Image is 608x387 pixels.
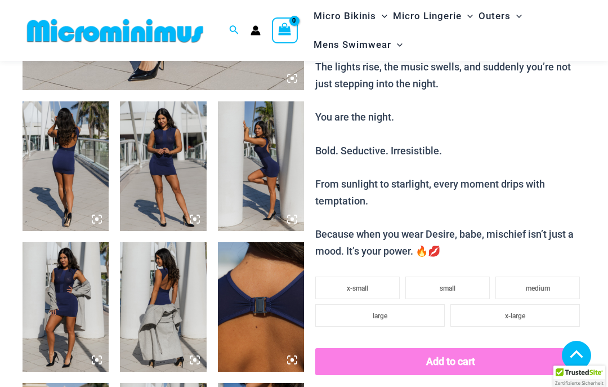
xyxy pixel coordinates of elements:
div: TrustedSite Certified [553,366,605,387]
a: OutersMenu ToggleMenu Toggle [476,2,525,30]
span: small [440,284,455,292]
img: Desire Me Navy 5192 Dress [120,242,206,372]
li: small [405,277,490,299]
li: medium [495,277,580,299]
a: Account icon link [251,25,261,35]
button: Add to cart [315,348,585,375]
li: x-small [315,277,400,299]
img: Desire Me Navy 5192 Dress [218,101,304,231]
span: Outers [479,2,511,30]
span: x-large [505,312,525,320]
li: large [315,304,445,327]
span: Mens Swimwear [314,30,391,59]
a: Micro LingerieMenu ToggleMenu Toggle [390,2,476,30]
a: Mens SwimwearMenu ToggleMenu Toggle [311,30,405,59]
a: Search icon link [229,24,239,38]
span: medium [526,284,550,292]
li: x-large [450,304,580,327]
img: Desire Me Navy 5192 Dress [23,242,109,372]
span: Menu Toggle [391,30,403,59]
img: MM SHOP LOGO FLAT [23,18,208,43]
a: View Shopping Cart, empty [272,17,298,43]
img: Desire Me Navy 5192 Dress [120,101,206,231]
span: Micro Bikinis [314,2,376,30]
span: x-small [347,284,368,292]
span: Menu Toggle [462,2,473,30]
span: large [373,312,387,320]
span: Menu Toggle [376,2,387,30]
span: Menu Toggle [511,2,522,30]
img: Desire Me Navy 5192 Dress [23,101,109,231]
img: Desire Me Navy 5192 Dress [218,242,304,372]
a: Micro BikinisMenu ToggleMenu Toggle [311,2,390,30]
span: Micro Lingerie [393,2,462,30]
